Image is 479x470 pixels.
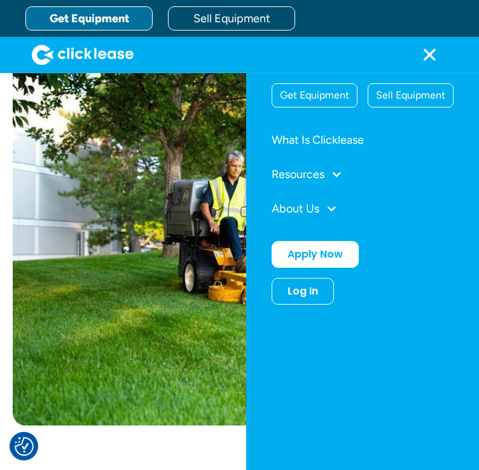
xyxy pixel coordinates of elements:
[272,84,357,107] div: Get Equipment
[288,285,318,298] div: Log In
[168,6,295,31] a: Sell Equipment
[272,128,454,152] a: What Is Clicklease
[25,6,153,31] a: Get Equipment
[15,437,34,456] button: Consent Preferences
[368,84,453,107] div: Sell Equipment
[32,45,134,65] img: Clicklease logo
[272,169,324,180] div: Resources
[405,37,454,73] div: menu
[272,162,454,186] div: Resources
[272,241,359,268] a: Apply Now
[25,45,134,65] a: home
[15,437,34,456] img: Revisit consent button
[272,203,319,214] div: About Us
[272,197,454,221] div: About Us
